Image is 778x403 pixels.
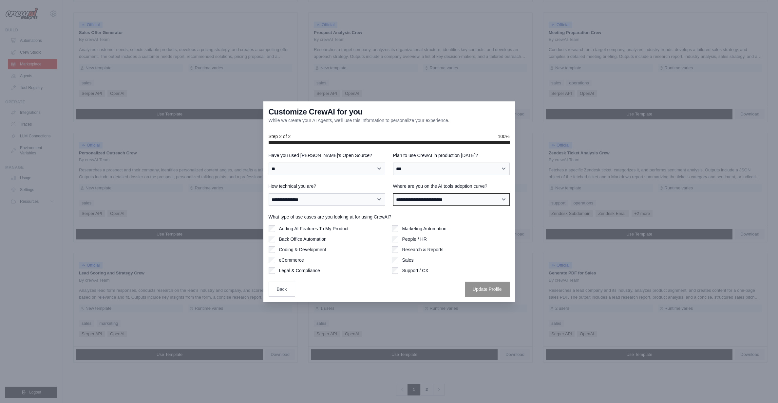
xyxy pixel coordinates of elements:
iframe: Chat Widget [745,372,778,403]
label: People / HR [402,236,427,242]
label: How technical you are? [269,183,385,189]
label: Have you used [PERSON_NAME]'s Open Source? [269,152,385,159]
label: eCommerce [279,257,304,263]
h3: Customize CrewAI for you [269,107,363,117]
label: Coding & Development [279,246,326,253]
label: Where are you on the AI tools adoption curve? [393,183,510,189]
button: Back [269,282,295,297]
span: 100% [498,133,510,140]
label: Marketing Automation [402,225,446,232]
p: While we create your AI Agents, we'll use this information to personalize your experience. [269,117,449,124]
label: Legal & Compliance [279,267,320,274]
label: Support / CX [402,267,428,274]
label: Back Office Automation [279,236,327,242]
label: Plan to use CrewAI in production [DATE]? [393,152,510,159]
span: Step 2 of 2 [269,133,291,140]
label: Research & Reports [402,246,444,253]
button: Update Profile [465,282,510,297]
label: Sales [402,257,414,263]
label: What type of use cases are you looking at for using CrewAI? [269,214,510,220]
label: Adding AI Features To My Product [279,225,349,232]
